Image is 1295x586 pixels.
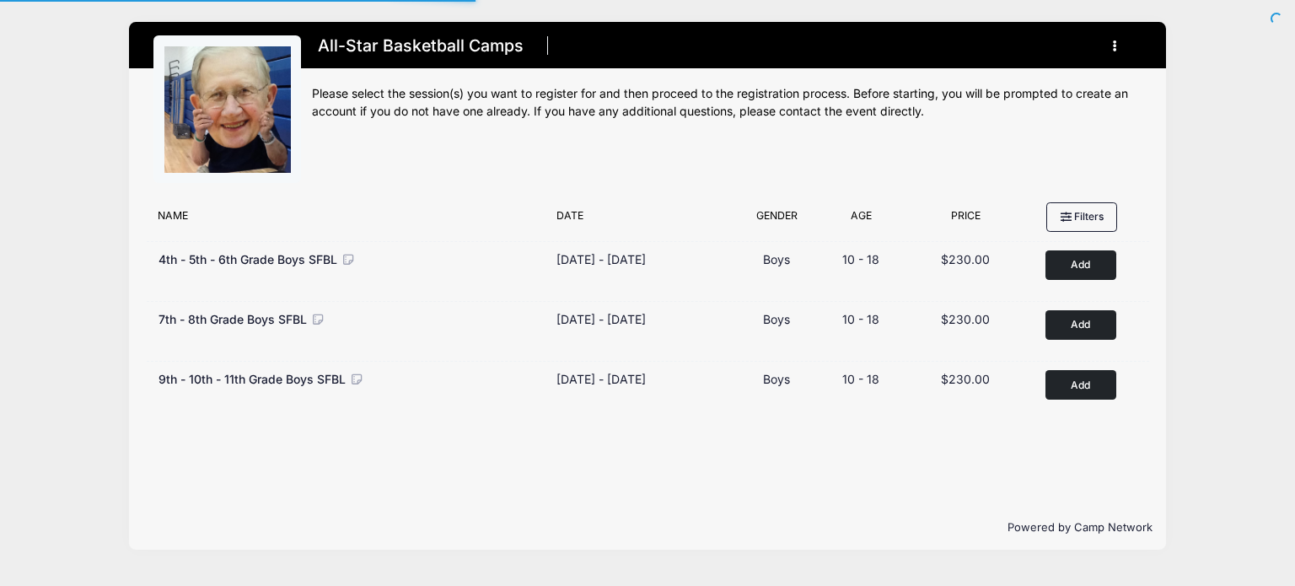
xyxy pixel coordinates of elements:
div: Please select the session(s) you want to register for and then proceed to the registration proces... [312,85,1142,121]
span: $230.00 [941,312,990,326]
button: Filters [1046,202,1117,231]
div: Date [548,208,737,232]
p: Powered by Camp Network [142,519,1153,536]
div: [DATE] - [DATE] [556,250,646,268]
div: [DATE] - [DATE] [556,370,646,388]
button: Add [1045,250,1116,280]
div: Gender [737,208,816,232]
span: $230.00 [941,372,990,386]
div: Name [150,208,548,232]
span: 10 - 18 [842,252,879,266]
button: Add [1045,310,1116,340]
div: Price [906,208,1026,232]
button: Add [1045,370,1116,400]
span: 9th - 10th - 11th Grade Boys SFBL [159,372,346,386]
span: $230.00 [941,252,990,266]
img: logo [164,46,291,173]
span: Boys [763,372,790,386]
span: 7th - 8th Grade Boys SFBL [159,312,307,326]
span: Boys [763,312,790,326]
h1: All-Star Basketball Camps [312,31,529,61]
div: Age [817,208,906,232]
span: 10 - 18 [842,372,879,386]
span: Boys [763,252,790,266]
span: 4th - 5th - 6th Grade Boys SFBL [159,252,337,266]
span: 10 - 18 [842,312,879,326]
div: [DATE] - [DATE] [556,310,646,328]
